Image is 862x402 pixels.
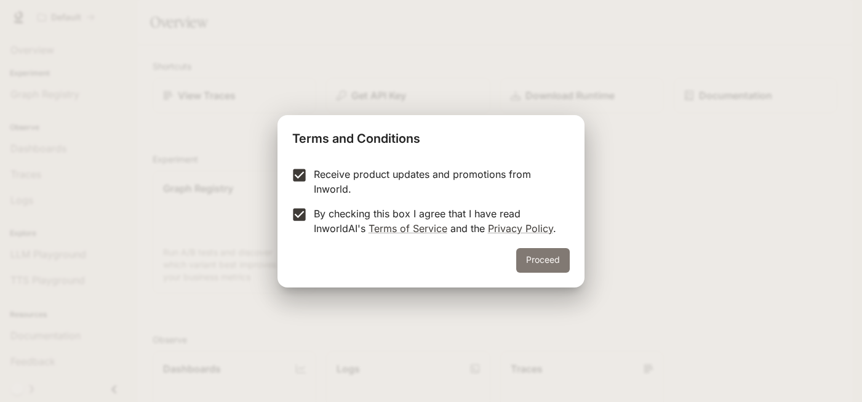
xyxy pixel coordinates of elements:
[314,206,560,236] p: By checking this box I agree that I have read InworldAI's and the .
[314,167,560,196] p: Receive product updates and promotions from Inworld.
[516,248,570,273] button: Proceed
[369,222,447,235] a: Terms of Service
[277,115,584,157] h2: Terms and Conditions
[488,222,553,235] a: Privacy Policy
